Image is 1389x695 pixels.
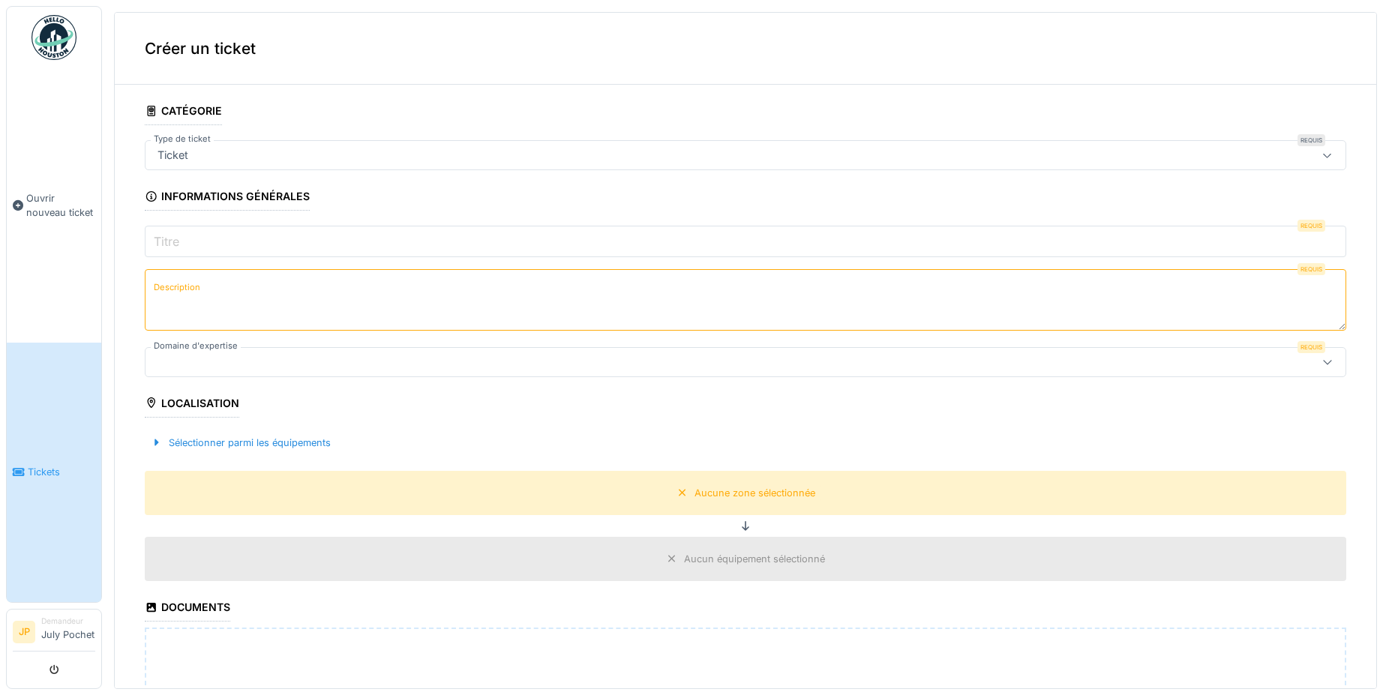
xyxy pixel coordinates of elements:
[1297,134,1325,146] div: Requis
[145,100,222,125] div: Catégorie
[41,616,95,648] li: July Pochet
[1297,220,1325,232] div: Requis
[41,616,95,627] div: Demandeur
[151,278,203,297] label: Description
[145,185,310,211] div: Informations générales
[151,147,194,163] div: Ticket
[13,616,95,652] a: JP DemandeurJuly Pochet
[1297,263,1325,275] div: Requis
[151,340,241,352] label: Domaine d'expertise
[7,343,101,603] a: Tickets
[26,191,95,220] span: Ouvrir nouveau ticket
[13,621,35,643] li: JP
[145,433,337,453] div: Sélectionner parmi les équipements
[31,15,76,60] img: Badge_color-CXgf-gQk.svg
[694,486,815,500] div: Aucune zone sélectionnée
[684,552,825,566] div: Aucun équipement sélectionné
[28,465,95,479] span: Tickets
[7,68,101,343] a: Ouvrir nouveau ticket
[115,13,1376,85] div: Créer un ticket
[1297,341,1325,353] div: Requis
[145,596,230,622] div: Documents
[151,232,182,250] label: Titre
[145,392,239,418] div: Localisation
[151,133,214,145] label: Type de ticket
